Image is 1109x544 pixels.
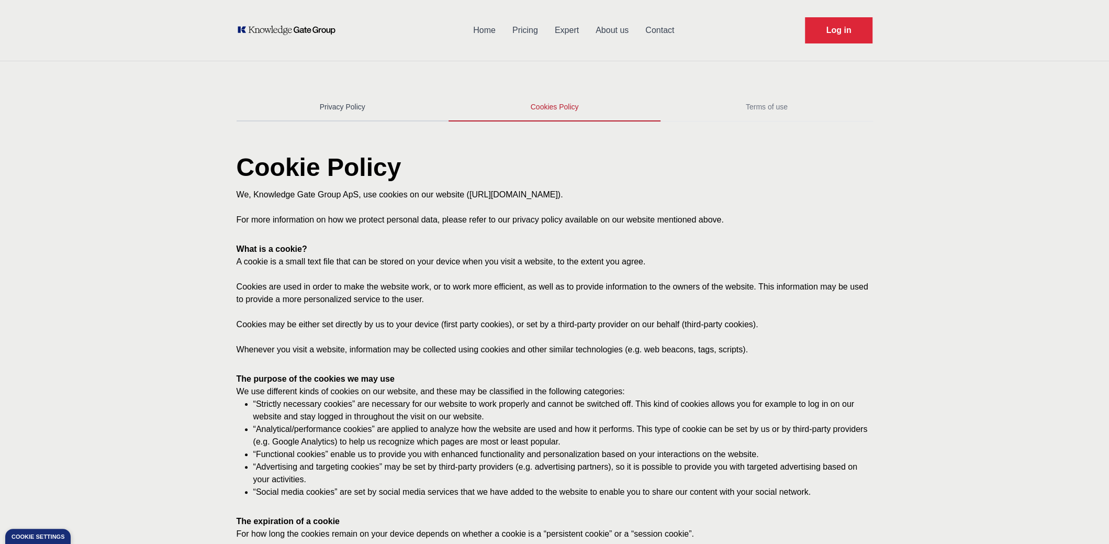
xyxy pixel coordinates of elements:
[546,17,587,44] a: Expert
[637,17,682,44] a: Contact
[237,318,873,331] p: Cookies may be either set directly by us to your device (first party cookies), or set by a third-...
[237,93,873,121] div: Tabs
[12,534,64,540] div: Cookie settings
[237,515,873,528] h2: The expiration of a cookie
[237,343,873,356] p: Whenever you visit a website, information may be collected using cookies and other similar techno...
[237,93,449,121] a: Privacy Policy
[253,423,873,448] li: “Analytical/performance cookies” are applied to analyze how the website are used and how it perfo...
[253,398,873,423] li: “Strictly necessary cookies” are necessary for our website to work properly and cannot be switche...
[237,214,873,226] p: For more information on how we protect personal data, please refer to our privacy policy availabl...
[237,528,873,540] p: For how long the cookies remain on your device depends on whether a cookie is a “persistent cooki...
[237,373,873,385] h2: The purpose of the cookies we may use
[237,25,343,36] a: KOL Knowledge Platform: Talk to Key External Experts (KEE)
[237,155,873,188] h1: Cookie Policy
[465,17,504,44] a: Home
[805,17,873,43] a: Request Demo
[449,93,660,121] a: Cookies Policy
[237,281,873,306] p: Cookies are used in order to make the website work, or to work more efficient, as well as to prov...
[253,486,873,498] li: “Social media cookies” are set by social media services that we have added to the website to enab...
[1057,494,1109,544] iframe: Chat Widget
[253,448,873,461] li: “Functional cookies” enable us to provide you with enhanced functionality and personalization bas...
[237,188,873,201] p: We, Knowledge Gate Group ApS, use cookies on our website ([URL][DOMAIN_NAME]).
[237,385,873,398] p: We use different kinds of cookies on our website, and these may be classified in the following ca...
[660,93,872,121] a: Terms of use
[237,243,873,256] h2: What is a cookie?
[253,461,873,486] li: “Advertising and targeting cookies” may be set by third-party providers (e.g. advertising partner...
[237,256,873,268] p: A cookie is a small text file that can be stored on your device when you visit a website, to the ...
[504,17,546,44] a: Pricing
[587,17,637,44] a: About us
